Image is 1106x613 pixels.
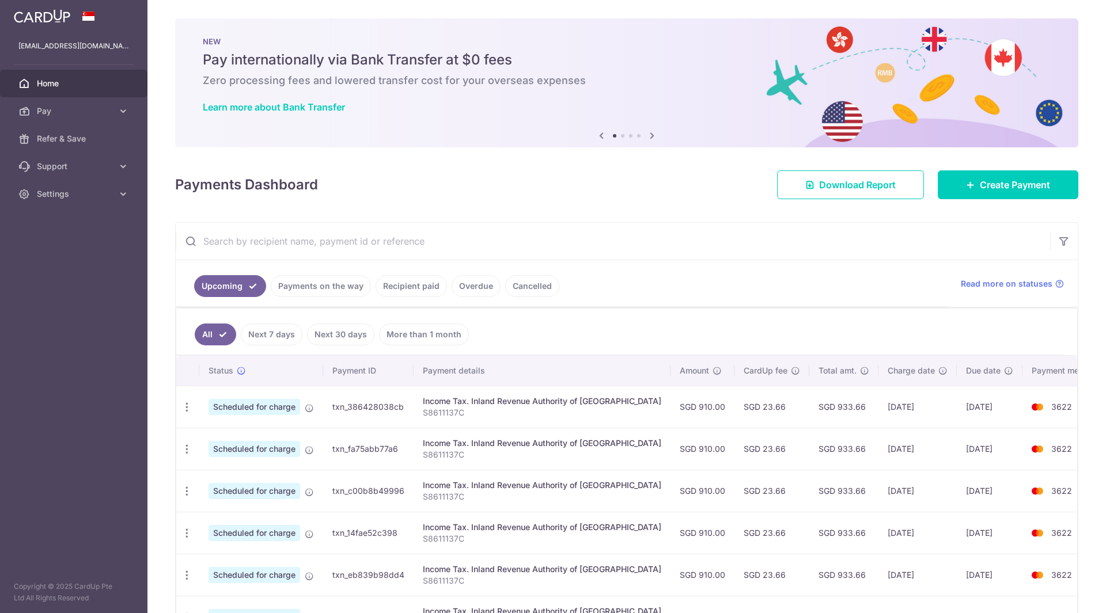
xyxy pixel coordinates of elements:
[1051,444,1072,454] span: 3622
[423,533,661,545] p: S8611137C
[744,365,787,376] span: CardUp fee
[175,174,318,195] h4: Payments Dashboard
[809,428,878,470] td: SGD 933.66
[203,74,1051,87] h6: Zero processing fees and lowered transfer cost for your overseas expenses
[957,512,1022,554] td: [DATE]
[323,428,414,470] td: txn_fa75abb77a6
[37,161,113,172] span: Support
[819,365,857,376] span: Total amt.
[209,365,233,376] span: Status
[323,512,414,554] td: txn_14fae52c398
[423,479,661,491] div: Income Tax. Inland Revenue Authority of [GEOGRAPHIC_DATA]
[734,554,809,596] td: SGD 23.66
[809,470,878,512] td: SGD 933.66
[809,512,878,554] td: SGD 933.66
[203,101,345,113] a: Learn more about Bank Transfer
[14,9,70,23] img: CardUp
[18,40,129,52] p: [EMAIL_ADDRESS][DOMAIN_NAME]
[809,554,878,596] td: SGD 933.66
[175,18,1078,147] img: Bank transfer banner
[271,275,371,297] a: Payments on the way
[878,386,957,428] td: [DATE]
[323,356,414,386] th: Payment ID
[241,323,302,345] a: Next 7 days
[209,525,300,541] span: Scheduled for charge
[957,428,1022,470] td: [DATE]
[37,188,113,200] span: Settings
[37,105,113,117] span: Pay
[1051,570,1072,580] span: 3622
[1026,526,1049,540] img: Bank Card
[734,428,809,470] td: SGD 23.66
[209,441,300,457] span: Scheduled for charge
[195,323,236,345] a: All
[203,37,1051,46] p: NEW
[878,512,957,554] td: [DATE]
[376,275,447,297] a: Recipient paid
[209,399,300,415] span: Scheduled for charge
[1051,402,1072,412] span: 3622
[734,512,809,554] td: SGD 23.66
[888,365,935,376] span: Charge date
[37,78,113,89] span: Home
[307,323,374,345] a: Next 30 days
[734,386,809,428] td: SGD 23.66
[1026,442,1049,456] img: Bank Card
[671,470,734,512] td: SGD 910.00
[777,170,924,199] a: Download Report
[957,470,1022,512] td: [DATE]
[505,275,559,297] a: Cancelled
[671,554,734,596] td: SGD 910.00
[37,133,113,144] span: Refer & Save
[671,512,734,554] td: SGD 910.00
[878,470,957,512] td: [DATE]
[423,563,661,575] div: Income Tax. Inland Revenue Authority of [GEOGRAPHIC_DATA]
[423,575,661,587] p: S8611137C
[1026,568,1049,582] img: Bank Card
[961,278,1064,290] a: Read more on statuses
[980,178,1050,192] span: Create Payment
[1051,486,1072,496] span: 3622
[414,356,671,386] th: Payment details
[1026,484,1049,498] img: Bank Card
[957,386,1022,428] td: [DATE]
[1026,400,1049,414] img: Bank Card
[176,223,1050,260] input: Search by recipient name, payment id or reference
[423,449,661,460] p: S8611137C
[323,554,414,596] td: txn_eb839b98dd4
[809,386,878,428] td: SGD 933.66
[423,395,661,407] div: Income Tax. Inland Revenue Authority of [GEOGRAPHIC_DATA]
[957,554,1022,596] td: [DATE]
[671,428,734,470] td: SGD 910.00
[423,491,661,502] p: S8611137C
[966,365,1001,376] span: Due date
[734,470,809,512] td: SGD 23.66
[423,437,661,449] div: Income Tax. Inland Revenue Authority of [GEOGRAPHIC_DATA]
[203,51,1051,69] h5: Pay internationally via Bank Transfer at $0 fees
[423,521,661,533] div: Income Tax. Inland Revenue Authority of [GEOGRAPHIC_DATA]
[323,386,414,428] td: txn_386428038cb
[878,554,957,596] td: [DATE]
[379,323,469,345] a: More than 1 month
[938,170,1078,199] a: Create Payment
[878,428,957,470] td: [DATE]
[423,407,661,418] p: S8611137C
[323,470,414,512] td: txn_c00b8b49996
[671,386,734,428] td: SGD 910.00
[680,365,709,376] span: Amount
[209,483,300,499] span: Scheduled for charge
[194,275,266,297] a: Upcoming
[452,275,501,297] a: Overdue
[1051,528,1072,538] span: 3622
[209,567,300,583] span: Scheduled for charge
[819,178,896,192] span: Download Report
[961,278,1052,290] span: Read more on statuses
